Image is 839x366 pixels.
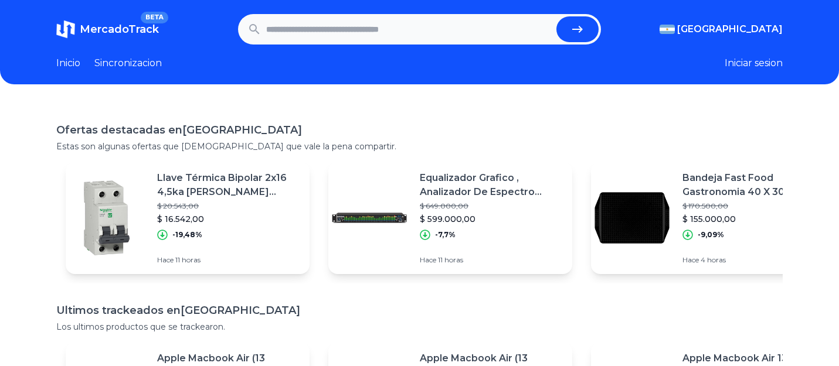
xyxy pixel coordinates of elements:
[141,12,168,23] span: BETA
[172,230,202,240] p: -19,48%
[328,177,410,259] img: Featured image
[157,255,300,265] p: Hace 11 horas
[677,22,783,36] span: [GEOGRAPHIC_DATA]
[725,56,783,70] button: Iniciar sesion
[157,171,300,199] p: Llave Térmica Bipolar 2x16 4,5ka [PERSON_NAME] Ez9f34216
[682,171,826,199] p: Bandeja Fast Food Gastronomia 40 X 30 Cm Con Asas X50
[66,177,148,259] img: Featured image
[56,122,783,138] h1: Ofertas destacadas en [GEOGRAPHIC_DATA]
[420,201,563,211] p: $ 649.000,00
[682,201,826,211] p: $ 170.500,00
[698,230,724,240] p: -9,09%
[56,20,75,39] img: MercadoTrack
[157,201,300,211] p: $ 20.543,00
[420,255,563,265] p: Hace 11 horas
[591,162,835,274] a: Featured imageBandeja Fast Food Gastronomia 40 X 30 Cm Con Asas X50$ 170.500,00$ 155.000,00-9,09%...
[682,213,826,225] p: $ 155.000,00
[328,162,572,274] a: Featured imageEqualizador Grafico , Analizador De Espectro Nuevo!$ 649.000,00$ 599.000,00-7,7%Hac...
[157,213,300,225] p: $ 16.542,00
[660,22,783,36] button: [GEOGRAPHIC_DATA]
[56,302,783,319] h1: Ultimos trackeados en [GEOGRAPHIC_DATA]
[56,20,159,39] a: MercadoTrackBETA
[435,230,456,240] p: -7,7%
[682,255,826,265] p: Hace 4 horas
[80,23,159,36] span: MercadoTrack
[420,213,563,225] p: $ 599.000,00
[56,321,783,333] p: Los ultimos productos que se trackearon.
[591,177,673,259] img: Featured image
[66,162,310,274] a: Featured imageLlave Térmica Bipolar 2x16 4,5ka [PERSON_NAME] Ez9f34216$ 20.543,00$ 16.542,00-19,4...
[56,141,783,152] p: Estas son algunas ofertas que [DEMOGRAPHIC_DATA] que vale la pena compartir.
[56,56,80,70] a: Inicio
[94,56,162,70] a: Sincronizacion
[420,171,563,199] p: Equalizador Grafico , Analizador De Espectro Nuevo!
[660,25,675,34] img: Argentina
